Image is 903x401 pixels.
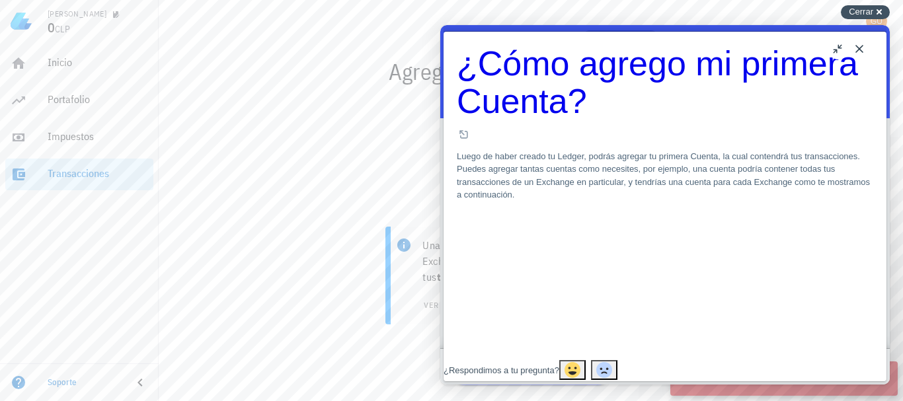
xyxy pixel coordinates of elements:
div: Article feedback [3,335,446,357]
a: Inicio [5,48,153,79]
div: Agreguemos tu primera cuenta [159,50,903,92]
button: Send feedback: Sí. For "¿Respondimos a tu pregunta?" [119,335,145,355]
span: ¿Respondimos a tu pregunta? [3,340,119,350]
span: ver guía [422,299,475,310]
iframe: Help Scout Beacon - Live Chat, Contact Form, and Knowledge Base [440,25,890,384]
a: Portafolio [5,85,153,116]
div: Soporte [48,377,122,388]
div: ¿Respondimos a tu pregunta? [3,339,119,352]
p: Una puede ser una billetera de Bitcoin, un Exchange, o cualquier otro elemento que contenga tus . [422,237,666,285]
span: Cerrar [849,7,873,17]
button: ver guía [414,295,484,314]
h1: ¿Cómo agrego mi primera Cuenta? [17,20,433,95]
div: avatar [866,11,887,32]
span: 0 [48,18,55,36]
div: Portafolio [48,93,148,106]
div: [PERSON_NAME] [48,9,106,19]
b: transacciones [437,270,503,283]
a: Impuestos [5,122,153,153]
div: ¿Cómo agrego mi primera Cuenta? [17,20,433,120]
div: Impuestos [48,130,148,143]
a: ¿Cómo agrego mi primera Cuenta?. Click to open in new window. [17,20,433,120]
img: LedgiFi [11,11,32,32]
span: CLP [55,23,70,35]
div: Inicio [48,56,148,69]
button: Cerrar [841,5,890,19]
a: Transacciones [5,159,153,190]
p: Luego de haber creado tu Ledger, podrás agregar tu primera Cuenta, la cual contendrá tus transacc... [17,125,433,176]
button: Send feedback: No. For "¿Respondimos a tu pregunta?" [151,335,177,355]
div: Transacciones [48,167,148,180]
